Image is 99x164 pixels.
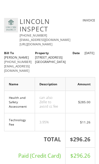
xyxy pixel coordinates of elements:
div: Date [66,51,81,55]
div: [DATE] [80,51,95,55]
div: [GEOGRAPHIC_DATA] [35,59,64,64]
strong: Property [35,51,49,55]
h3: Lincoln Inspect [20,18,72,33]
span: Health and Safety Assessment [9,95,27,109]
th: Name [4,77,35,91]
td: Technology Fee [4,113,35,131]
th: $296.26 [65,131,95,148]
div: [STREET_ADDRESS] [35,55,64,59]
div: INVOICE [73,18,95,22]
a: [URL][DOMAIN_NAME] [20,42,52,46]
a: [PHONE_NUMBER] [20,33,47,37]
a: [PHONE_NUMBER] [4,59,32,64]
strong: Bill To [4,51,14,55]
div: can also Zelle to avoid cc fee [39,95,61,109]
img: logo2.jpg [4,18,18,32]
td: $11.26 [65,113,95,131]
div: 3.95% [39,120,61,124]
th: Amount [65,77,95,91]
td: $285.00 [65,91,95,113]
a: [EMAIL_ADDRESS][DOMAIN_NAME] [20,37,70,42]
th: TOTAL [4,131,65,148]
a: [EMAIL_ADDRESS][DOMAIN_NAME] [4,64,30,73]
th: Description [35,77,65,91]
div: [PERSON_NAME] [4,55,33,59]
